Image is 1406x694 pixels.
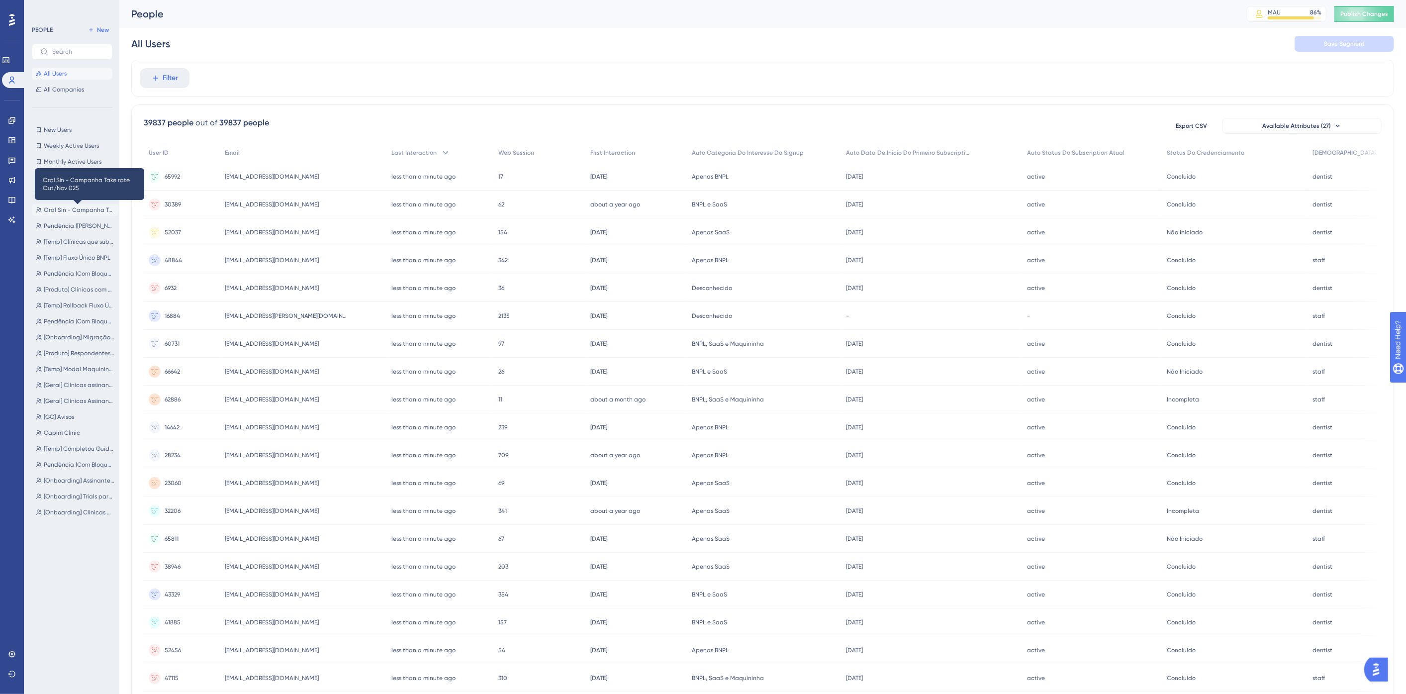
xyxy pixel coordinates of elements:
span: BNPL e SaaS [692,368,727,376]
span: [EMAIL_ADDRESS][DOMAIN_NAME] [225,228,319,236]
span: [DATE] [846,591,863,598]
time: less than a minute ago [391,591,456,598]
span: [EMAIL_ADDRESS][DOMAIN_NAME] [225,646,319,654]
span: active [1027,423,1045,431]
time: less than a minute ago [391,563,456,570]
span: 47115 [165,674,179,682]
span: Apenas BNPL [692,451,729,459]
time: about a month ago [590,396,646,403]
span: Apenas SaaS [692,535,730,543]
button: Oral Sin - Campanha Take rate Out/Nov 025 [32,204,118,216]
button: All Companies [32,84,112,96]
span: [Temp] Modal Maquininha [44,365,114,373]
time: [DATE] [590,312,607,319]
time: [DATE] [590,480,607,487]
span: 62 [498,200,504,208]
span: Concluído [1167,479,1196,487]
span: 310 [498,674,507,682]
span: 41885 [165,618,181,626]
span: active [1027,591,1045,598]
span: [EMAIL_ADDRESS][DOMAIN_NAME] [225,674,319,682]
time: [DATE] [590,675,607,682]
span: Incompleta [1167,396,1199,403]
span: [DATE] [846,563,863,571]
span: Apenas SaaS [692,563,730,571]
span: 54 [498,646,505,654]
span: Auto Categoria Do Interesse Do Signup [692,149,804,157]
time: less than a minute ago [391,452,456,459]
span: [EMAIL_ADDRESS][PERSON_NAME][DOMAIN_NAME] [225,312,349,320]
button: Pendência (Com Bloqueio) (II) [32,459,118,471]
span: BNPL, SaaS e Maquininha [692,340,764,348]
span: staff [1312,368,1325,376]
span: Apenas SaaS [692,479,730,487]
span: 16884 [165,312,180,320]
div: 39837 people [219,117,269,129]
span: [EMAIL_ADDRESS][DOMAIN_NAME] [225,396,319,403]
span: dentist [1312,284,1332,292]
span: Auto Status Do Subscription Atual [1027,149,1125,157]
button: Publish Changes [1334,6,1394,22]
span: Publish Changes [1340,10,1388,18]
span: 17 [498,173,503,181]
button: Capim Clinic [32,427,118,439]
span: [EMAIL_ADDRESS][DOMAIN_NAME] [225,507,319,515]
button: Filter [140,68,189,88]
div: out of [195,117,217,129]
span: BNPL, SaaS e Maquininha [692,674,764,682]
span: All Companies [44,86,84,94]
span: [DATE] [846,618,863,626]
span: Monthly Active Users [44,158,101,166]
span: [DATE] [846,451,863,459]
span: dentist [1312,173,1332,181]
span: 28234 [165,451,181,459]
span: Incompleta [1167,507,1199,515]
span: 354 [498,591,508,598]
span: active [1027,451,1045,459]
span: dentist [1312,451,1332,459]
button: [Temp] Fluxo Único BNPL [32,252,118,264]
span: [Onboarding] Trials para fazerem tour guiado [44,493,114,500]
span: active [1027,563,1045,571]
div: MAU [1268,8,1281,16]
span: 341 [498,507,507,515]
input: Search [52,48,104,55]
time: less than a minute ago [391,480,456,487]
span: 67 [498,535,504,543]
span: BNPL e SaaS [692,200,727,208]
span: [DATE] [846,173,863,181]
span: Pendência (Com Bloqueio) (II) [44,461,114,469]
button: [Produto] Respondentes NPS [DATE] e ago/25 [32,347,118,359]
span: dentist [1312,591,1332,598]
span: [EMAIL_ADDRESS][DOMAIN_NAME] [225,368,319,376]
span: Concluído [1167,200,1196,208]
span: active [1027,200,1045,208]
span: Não Iniciado [1167,368,1203,376]
time: less than a minute ago [391,285,456,292]
button: [Onboarding] Trials para fazerem tour guiado [32,491,118,502]
span: 30389 [165,200,181,208]
span: 60731 [165,340,180,348]
span: [Temp] Rollback Fluxo Único [44,301,114,309]
span: [EMAIL_ADDRESS][DOMAIN_NAME] [225,423,319,431]
span: 97 [498,340,504,348]
span: BNPL, SaaS e Maquininha [692,396,764,403]
span: [Onboarding] Clínicas que finalizaram tour guiado [44,508,114,516]
span: Apenas BNPL [692,646,729,654]
div: All Users [131,37,170,51]
time: less than a minute ago [391,424,456,431]
span: 342 [498,256,508,264]
span: 203 [498,563,508,571]
span: Pendência ([PERSON_NAME])(I) [44,222,114,230]
span: [DATE] [846,256,863,264]
span: [DATE] [846,200,863,208]
span: [Temp] Fluxo Único BNPL [44,254,110,262]
span: [EMAIL_ADDRESS][DOMAIN_NAME] [225,479,319,487]
span: [DATE] [846,368,863,376]
time: less than a minute ago [391,340,456,347]
span: Concluído [1167,563,1196,571]
button: [Produto] Clínicas com Maquininha Capim [32,284,118,296]
span: [DATE] [846,479,863,487]
span: 239 [498,423,507,431]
